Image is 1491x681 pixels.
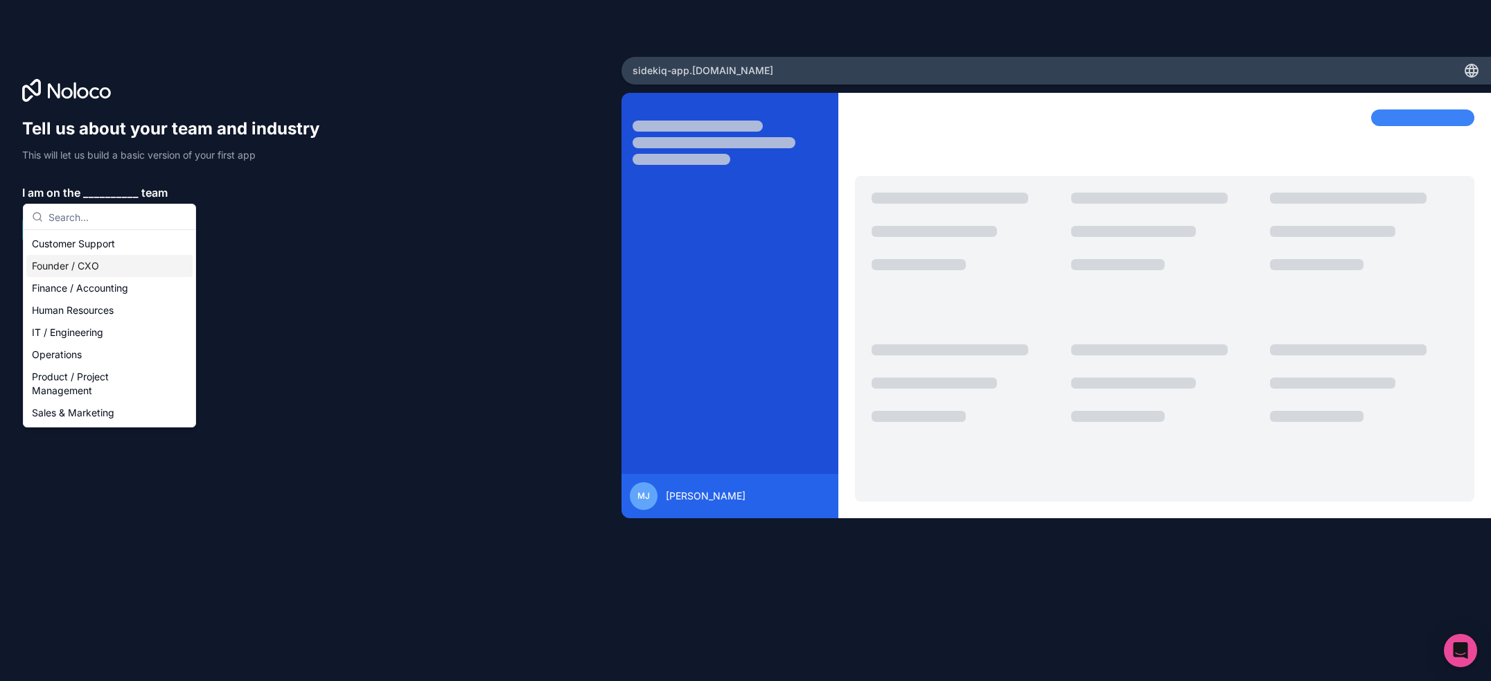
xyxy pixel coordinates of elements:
div: Finance / Accounting [26,277,193,299]
input: Search... [48,204,187,229]
span: sidekiq-app .[DOMAIN_NAME] [633,64,773,78]
div: Product / Project Management [26,366,193,402]
p: This will let us build a basic version of your first app [22,148,333,162]
div: Open Intercom Messenger [1444,634,1477,667]
span: MJ [637,490,650,502]
div: Operations [26,344,193,366]
span: I am on the [22,184,80,201]
span: team [141,184,168,201]
span: [PERSON_NAME] [666,489,745,503]
span: __________ [83,184,139,201]
div: Sales & Marketing [26,402,193,424]
div: Human Resources [26,299,193,321]
div: Suggestions [24,230,195,427]
div: Founder / CXO [26,255,193,277]
div: IT / Engineering [26,321,193,344]
h1: Tell us about your team and industry [22,118,333,140]
div: Customer Support [26,233,193,255]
